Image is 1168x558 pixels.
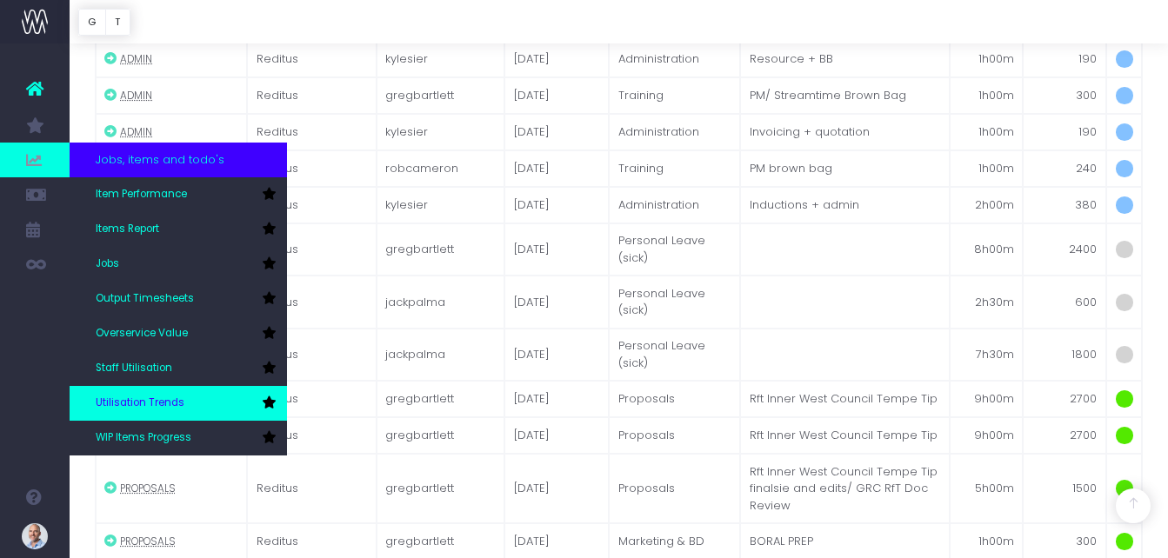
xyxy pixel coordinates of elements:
[504,417,609,454] td: [DATE]
[78,9,106,36] button: G
[504,41,609,77] td: [DATE]
[120,125,152,139] abbr: Admin
[504,223,609,276] td: [DATE]
[96,187,187,203] span: Item Performance
[377,276,505,329] td: jackpalma
[609,381,740,417] td: Proposals
[740,417,950,454] td: Rft Inner West Council Tempe Tip
[96,222,159,237] span: Items Report
[1023,329,1106,382] td: 1800
[70,247,287,282] a: Jobs
[740,150,950,187] td: PM brown bag
[950,187,1024,223] td: 2h00m
[120,535,176,548] abbr: Proposals
[950,417,1024,454] td: 9h00m
[247,150,376,187] td: Reditus
[1023,187,1106,223] td: 380
[247,41,376,77] td: Reditus
[950,223,1024,276] td: 8h00m
[1023,150,1106,187] td: 240
[96,151,224,169] span: Jobs, items and todo's
[96,326,188,342] span: Overservice Value
[22,523,48,549] img: images/default_profile_image.png
[247,454,376,523] td: Reditus
[609,41,740,77] td: Administration
[377,114,505,150] td: kylesier
[950,454,1024,523] td: 5h00m
[1023,381,1106,417] td: 2700
[504,381,609,417] td: [DATE]
[1023,114,1106,150] td: 190
[377,187,505,223] td: kylesier
[120,52,152,66] abbr: Admin
[950,381,1024,417] td: 9h00m
[740,381,950,417] td: Rft Inner West Council Tempe Tip
[1023,454,1106,523] td: 1500
[70,177,287,212] a: Item Performance
[609,417,740,454] td: Proposals
[247,276,376,329] td: Reditus
[377,329,505,382] td: jackpalma
[70,316,287,351] a: Overservice Value
[504,187,609,223] td: [DATE]
[247,187,376,223] td: Reditus
[120,89,152,103] abbr: Admin
[609,187,740,223] td: Administration
[247,329,376,382] td: Reditus
[247,114,376,150] td: Reditus
[504,114,609,150] td: [DATE]
[1023,223,1106,276] td: 2400
[504,454,609,523] td: [DATE]
[740,187,950,223] td: Inductions + admin
[1023,276,1106,329] td: 600
[1023,77,1106,114] td: 300
[609,454,740,523] td: Proposals
[950,329,1024,382] td: 7h30m
[740,77,950,114] td: PM/ Streamtime Brown Bag
[120,482,176,495] abbr: Proposals
[950,150,1024,187] td: 1h00m
[70,351,287,386] a: Staff Utilisation
[377,381,505,417] td: gregbartlett
[504,77,609,114] td: [DATE]
[70,421,287,455] a: WIP Items Progress
[740,454,950,523] td: Rft Inner West Council Tempe Tip finalsie and edits/ GRC RfT Doc Review
[96,291,194,307] span: Output Timesheets
[96,256,119,272] span: Jobs
[105,9,130,36] button: T
[740,41,950,77] td: Resource + BB
[247,417,376,454] td: Reditus
[377,150,505,187] td: robcameron
[377,77,505,114] td: gregbartlett
[78,9,130,36] div: Vertical button group
[609,114,740,150] td: Administration
[96,430,191,446] span: WIP Items Progress
[377,41,505,77] td: kylesier
[609,223,740,276] td: Personal Leave (sick)
[609,329,740,382] td: Personal Leave (sick)
[950,114,1024,150] td: 1h00m
[950,41,1024,77] td: 1h00m
[70,282,287,316] a: Output Timesheets
[950,276,1024,329] td: 2h30m
[70,212,287,247] a: Items Report
[70,386,287,421] a: Utilisation Trends
[247,77,376,114] td: Reditus
[1023,417,1106,454] td: 2700
[950,77,1024,114] td: 1h00m
[247,223,376,276] td: Reditus
[1023,41,1106,77] td: 190
[96,361,172,376] span: Staff Utilisation
[377,417,505,454] td: gregbartlett
[504,276,609,329] td: [DATE]
[377,454,505,523] td: gregbartlett
[609,77,740,114] td: Training
[377,223,505,276] td: gregbartlett
[247,381,376,417] td: Reditus
[609,276,740,329] td: Personal Leave (sick)
[740,114,950,150] td: Invoicing + quotation
[504,150,609,187] td: [DATE]
[609,150,740,187] td: Training
[96,395,184,411] span: Utilisation Trends
[504,329,609,382] td: [DATE]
